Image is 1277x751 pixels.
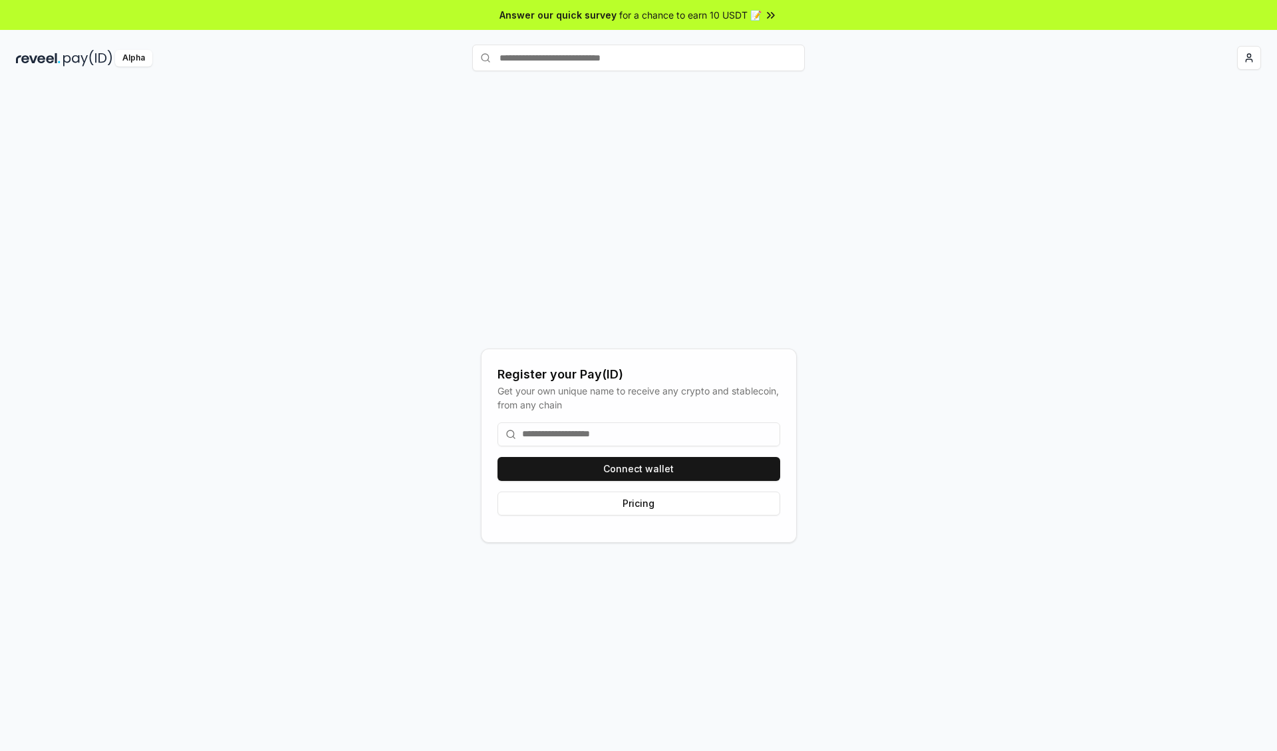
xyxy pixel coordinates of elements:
img: reveel_dark [16,50,61,67]
button: Connect wallet [497,457,780,481]
div: Get your own unique name to receive any crypto and stablecoin, from any chain [497,384,780,412]
div: Alpha [115,50,152,67]
span: Answer our quick survey [499,8,617,22]
button: Pricing [497,492,780,516]
div: Register your Pay(ID) [497,365,780,384]
img: pay_id [63,50,112,67]
span: for a chance to earn 10 USDT 📝 [619,8,762,22]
